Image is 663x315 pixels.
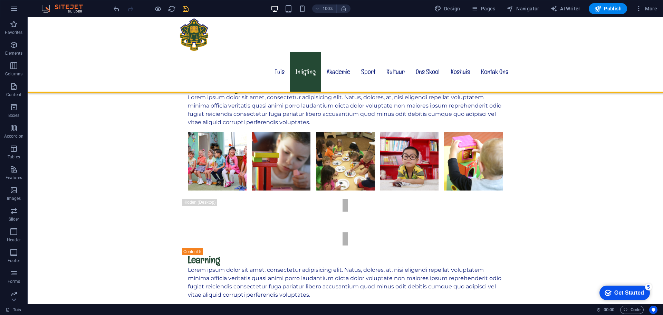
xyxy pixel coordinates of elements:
[550,5,580,12] span: AI Writer
[589,3,627,14] button: Publish
[20,8,50,14] div: Get Started
[596,306,615,314] h6: Session time
[468,3,498,14] button: Pages
[623,306,641,314] span: Code
[604,306,614,314] span: 00 00
[6,175,22,180] p: Features
[167,4,176,13] button: reload
[620,306,644,314] button: Code
[5,50,23,56] p: Elements
[6,3,56,18] div: Get Started 5 items remaining, 0% complete
[4,133,23,139] p: Accordion
[154,4,162,13] button: Click here to leave preview mode and continue editing
[434,5,460,12] span: Design
[323,4,334,13] h6: 100%
[432,3,463,14] button: Design
[507,5,539,12] span: Navigator
[7,196,21,201] p: Images
[340,6,347,12] i: On resize automatically adjust zoom level to fit chosen device.
[5,71,22,77] p: Columns
[155,177,481,233] a: Learning
[633,3,660,14] button: More
[181,4,190,13] button: save
[5,30,22,35] p: Favorites
[649,306,657,314] button: Usercentrics
[9,216,19,222] p: Slider
[548,3,583,14] button: AI Writer
[8,154,20,160] p: Tables
[6,306,21,314] a: Click to cancel selection. Double-click to open Pages
[608,307,609,312] span: :
[504,3,542,14] button: Navigator
[113,5,121,13] i: Undo: Change text (Ctrl+Z)
[594,5,622,12] span: Publish
[112,4,121,13] button: undo
[168,5,176,13] i: Reload page
[471,5,495,12] span: Pages
[8,258,20,263] p: Footer
[635,5,657,12] span: More
[8,113,20,118] p: Boxes
[432,3,463,14] div: Design (Ctrl+Alt+Y)
[8,279,20,284] p: Forms
[312,4,337,13] button: 100%
[40,4,92,13] img: Editor Logo
[6,92,21,98] p: Content
[7,237,21,243] p: Header
[51,1,58,8] div: 5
